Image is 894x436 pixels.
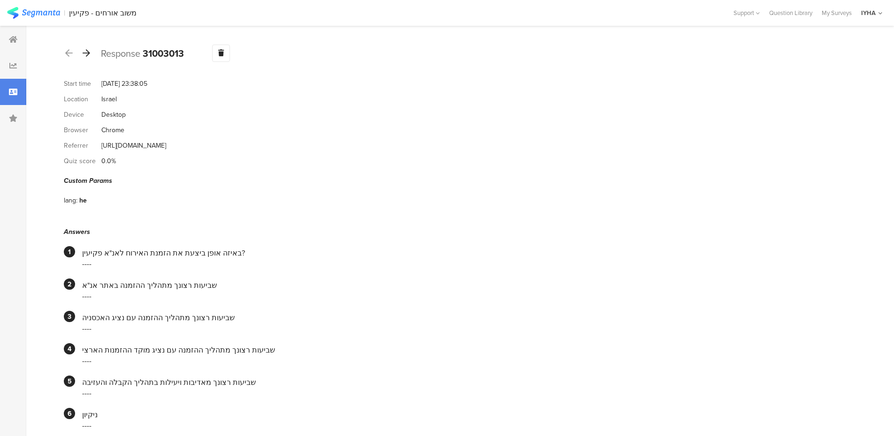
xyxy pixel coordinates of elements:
div: 0.0% [101,156,116,166]
div: Israel [101,94,117,104]
div: Quiz score [64,156,101,166]
div: ---- [82,258,856,269]
div: Chrome [101,125,124,135]
div: ---- [82,323,856,334]
div: ---- [82,420,856,431]
b: 31003013 [143,46,184,60]
span: Response [101,46,140,60]
div: Browser [64,125,101,135]
div: Custom Params [64,176,856,186]
a: Question Library [764,8,817,17]
div: Support [734,6,760,20]
div: שביעות רצונך מתהליך ההזמנה באתר אנ"א [82,280,856,291]
div: ---- [82,291,856,301]
div: 4 [64,343,75,354]
div: שביעות רצונך מאדיבות ויעילות בתהליך הקבלה והעזיבה [82,377,856,388]
div: ---- [82,388,856,398]
div: באיזה אופן ביצעת את הזמנת האירוח לאנ"א פקיעין? [82,248,856,258]
div: [DATE] 23:38:05 [101,79,147,89]
div: שביעות רצונך מתהליך ההזמנה עם נציג מוקד ההזמנות הארצי [82,345,856,355]
div: IYHA [861,8,876,17]
div: ניקיון [82,409,856,420]
div: Device [64,110,101,120]
div: משוב אורחים - פקיעין [69,8,137,17]
div: ---- [82,355,856,366]
div: Start time [64,79,101,89]
div: Desktop [101,110,126,120]
div: lang: [64,195,79,205]
div: 1 [64,246,75,257]
div: 3 [64,311,75,322]
div: 6 [64,408,75,419]
div: he [79,195,87,205]
a: My Surveys [817,8,856,17]
div: Location [64,94,101,104]
div: שביעות רצונך מתהליך ההזמנה עם נציג האכסניה [82,312,856,323]
div: 5 [64,376,75,387]
img: segmanta logo [7,7,60,19]
div: [URL][DOMAIN_NAME] [101,141,166,150]
div: 2 [64,278,75,290]
div: Referrer [64,141,101,150]
div: Answers [64,227,856,237]
div: | [64,8,65,18]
